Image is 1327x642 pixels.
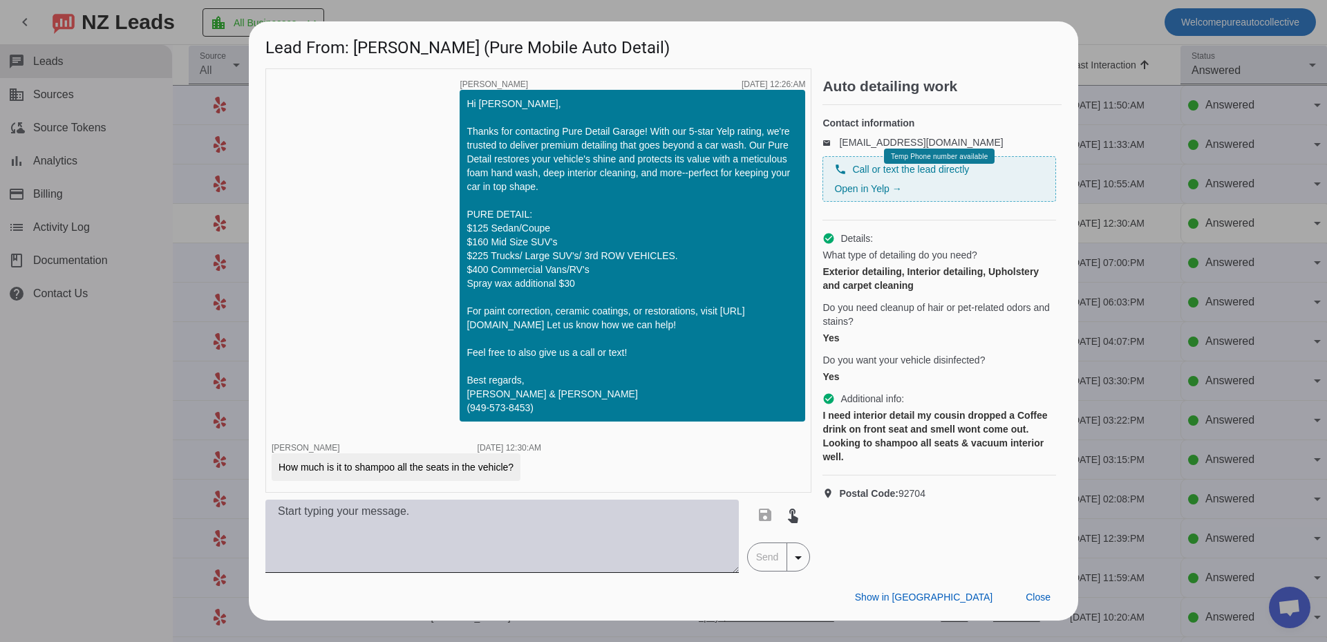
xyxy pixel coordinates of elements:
span: Additional info: [840,392,904,406]
span: Temp Phone number available [891,153,988,160]
mat-icon: phone [834,163,847,176]
mat-icon: arrow_drop_down [790,549,807,566]
span: Details: [840,232,873,245]
mat-icon: check_circle [822,232,835,245]
span: [PERSON_NAME] [272,443,340,453]
span: Close [1026,592,1051,603]
h1: Lead From: [PERSON_NAME] (Pure Mobile Auto Detail) [249,21,1078,68]
span: Do you want your vehicle disinfected? [822,353,985,367]
button: Close [1015,585,1062,610]
a: Open in Yelp → [834,183,901,194]
strong: Postal Code: [839,488,898,499]
div: [DATE] 12:26:AM [742,80,805,88]
span: What type of detailing do you need? [822,248,977,262]
mat-icon: location_on [822,488,839,499]
span: [PERSON_NAME] [460,80,528,88]
h4: Contact information [822,116,1056,130]
div: Yes [822,331,1056,345]
div: Hi [PERSON_NAME], Thanks for contacting Pure Detail Garage! With our 5-star Yelp rating, we're tr... [467,97,798,415]
div: Exterior detailing, Interior detailing, Upholstery and carpet cleaning [822,265,1056,292]
span: Call or text the lead directly [852,162,969,176]
span: Show in [GEOGRAPHIC_DATA] [855,592,992,603]
h2: Auto detailing work [822,79,1062,93]
button: Show in [GEOGRAPHIC_DATA] [844,585,1004,610]
mat-icon: check_circle [822,393,835,405]
mat-icon: touch_app [784,507,801,523]
mat-icon: email [822,139,839,146]
div: Yes [822,370,1056,384]
div: How much is it to shampoo all the seats in the vehicle? [279,460,514,474]
div: [DATE] 12:30:AM [478,444,541,452]
div: I need interior detail my cousin dropped a Coffee drink on front seat and smell wont come out. Lo... [822,408,1056,464]
span: Do you need cleanup of hair or pet-related odors and stains? [822,301,1056,328]
a: [EMAIL_ADDRESS][DOMAIN_NAME] [839,137,1003,148]
span: 92704 [839,487,925,500]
